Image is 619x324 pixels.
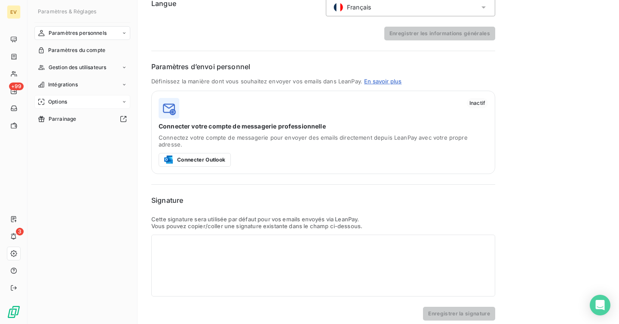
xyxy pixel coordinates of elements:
span: Paramètres du compte [48,46,105,54]
a: Paramètres du compte [34,43,130,57]
span: Options [48,98,67,106]
p: Cette signature sera utilisée par défaut pour vos emails envoyés via LeanPay. [151,216,495,223]
span: Paramètres & Réglages [38,8,96,15]
span: Gestion des utilisateurs [49,64,107,71]
button: Enregistrer les informations générales [384,27,495,40]
span: Définissez la manière dont vous souhaitez envoyer vos emails dans LeanPay. [151,78,362,85]
span: Connectez votre compte de messagerie pour envoyer des emails directement depuis LeanPay avec votr... [159,134,488,148]
span: Connecter votre compte de messagerie professionnelle [159,122,488,131]
button: Connecter Outlook [159,153,231,167]
p: Vous pouvez copier/coller une signature existante dans le champ ci-dessous. [151,223,495,229]
span: Parrainage [49,115,77,123]
span: +99 [9,83,24,90]
span: Inactif [467,98,488,108]
h6: Paramètres d’envoi personnel [151,61,495,72]
div: Open Intercom Messenger [590,295,610,315]
span: Intégrations [48,81,78,89]
h6: Signature [151,195,495,205]
a: En savoir plus [364,78,401,85]
img: logo [159,98,179,119]
span: Paramètres personnels [49,29,107,37]
span: 3 [16,228,24,235]
img: Logo LeanPay [7,305,21,319]
button: Enregistrer la signature [423,307,495,321]
span: Français [347,3,371,12]
div: EV [7,5,21,19]
a: Parrainage [34,112,130,126]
